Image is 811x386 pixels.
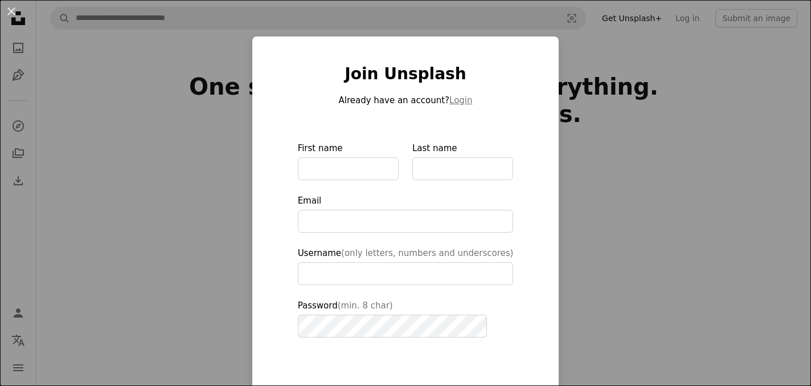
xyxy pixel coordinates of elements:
input: Last name [412,157,513,180]
input: Password(min. 8 char) [298,315,487,338]
h1: Join Unsplash [298,64,514,84]
input: Username(only letters, numbers and underscores) [298,262,514,285]
button: Login [449,94,472,107]
label: Last name [412,141,513,180]
label: Password [298,299,514,338]
input: Email [298,210,514,233]
label: Email [298,194,514,233]
input: First name [298,157,399,180]
label: First name [298,141,399,180]
span: (min. 8 char) [338,300,393,311]
p: Already have an account? [298,94,514,107]
label: Username [298,246,514,285]
span: (only letters, numbers and underscores) [341,248,513,258]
